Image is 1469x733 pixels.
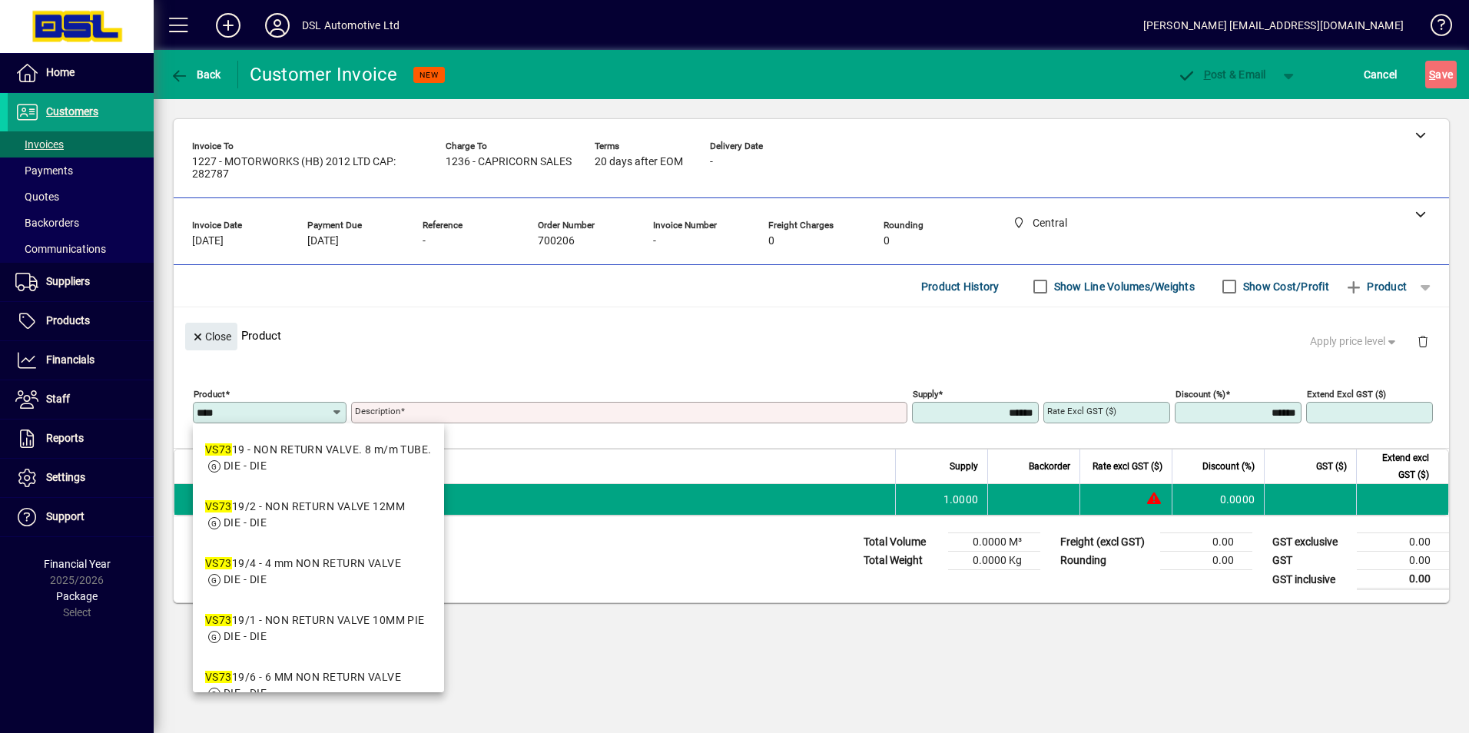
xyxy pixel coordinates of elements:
[205,442,432,458] div: 19 - NON RETURN VALVE. 8 m/m TUBE.
[1093,458,1162,475] span: Rate excl GST ($)
[1029,458,1070,475] span: Backorder
[205,669,401,685] div: 19/6 - 6 MM NON RETURN VALVE
[205,557,232,569] em: VS73
[423,235,426,247] span: -
[193,543,444,600] mat-option: VS7319/4 - 4 mm NON RETURN VALVE
[224,630,267,642] span: DIE - DIE
[46,353,95,366] span: Financials
[205,671,232,683] em: VS73
[205,500,232,512] em: VS73
[1160,533,1252,552] td: 0.00
[302,13,400,38] div: DSL Automotive Ltd
[1316,458,1347,475] span: GST ($)
[46,105,98,118] span: Customers
[56,590,98,602] span: Package
[1429,62,1453,87] span: ave
[46,393,70,405] span: Staff
[191,324,231,350] span: Close
[15,217,79,229] span: Backorders
[193,486,444,543] mat-option: VS7319/2 - NON RETURN VALVE 12MM
[8,210,154,236] a: Backorders
[44,558,111,570] span: Financial Year
[8,236,154,262] a: Communications
[1360,61,1401,88] button: Cancel
[710,156,713,168] span: -
[1265,570,1357,589] td: GST inclusive
[653,235,656,247] span: -
[15,164,73,177] span: Payments
[1404,334,1441,348] app-page-header-button: Delete
[8,54,154,92] a: Home
[204,12,253,39] button: Add
[15,191,59,203] span: Quotes
[1307,389,1386,400] mat-label: Extend excl GST ($)
[1366,449,1429,483] span: Extend excl GST ($)
[193,600,444,657] mat-option: VS7319/1 - NON RETURN VALVE 10MM PIE
[181,329,241,343] app-page-header-button: Close
[8,498,154,536] a: Support
[1310,333,1399,350] span: Apply price level
[193,430,444,486] mat-option: VS7319 - NON RETURN VALVE. 8 m/m TUBE.
[8,184,154,210] a: Quotes
[8,459,154,497] a: Settings
[1176,389,1225,400] mat-label: Discount (%)
[192,156,423,181] span: 1227 - MOTORWORKS (HB) 2012 LTD CAP: 282787
[224,687,267,699] span: DIE - DIE
[1047,406,1116,416] mat-label: Rate excl GST ($)
[224,459,267,472] span: DIE - DIE
[46,66,75,78] span: Home
[205,556,401,572] div: 19/4 - 4 mm NON RETURN VALVE
[8,131,154,158] a: Invoices
[1425,61,1457,88] button: Save
[15,138,64,151] span: Invoices
[1202,458,1255,475] span: Discount (%)
[1160,552,1252,570] td: 0.00
[595,156,683,168] span: 20 days after EOM
[1143,13,1404,38] div: [PERSON_NAME] [EMAIL_ADDRESS][DOMAIN_NAME]
[1419,3,1450,53] a: Knowledge Base
[166,61,225,88] button: Back
[46,432,84,444] span: Reports
[1265,533,1357,552] td: GST exclusive
[856,533,948,552] td: Total Volume
[1172,484,1264,515] td: 0.0000
[419,70,439,80] span: NEW
[205,612,425,629] div: 19/1 - NON RETURN VALVE 10MM PIE
[205,614,232,626] em: VS73
[1404,323,1441,360] button: Delete
[8,158,154,184] a: Payments
[1304,328,1405,356] button: Apply price level
[948,533,1040,552] td: 0.0000 M³
[253,12,302,39] button: Profile
[355,406,400,416] mat-label: Description
[185,323,237,350] button: Close
[921,274,1000,299] span: Product History
[1240,279,1329,294] label: Show Cost/Profit
[950,458,978,475] span: Supply
[913,389,938,400] mat-label: Supply
[538,235,575,247] span: 700206
[46,275,90,287] span: Suppliers
[8,263,154,301] a: Suppliers
[194,389,225,400] mat-label: Product
[8,302,154,340] a: Products
[205,499,405,515] div: 19/2 - NON RETURN VALVE 12MM
[192,235,224,247] span: [DATE]
[1053,533,1160,552] td: Freight (excl GST)
[224,573,267,585] span: DIE - DIE
[8,420,154,458] a: Reports
[8,380,154,419] a: Staff
[193,657,444,714] mat-option: VS7319/6 - 6 MM NON RETURN VALVE
[1051,279,1195,294] label: Show Line Volumes/Weights
[250,62,398,87] div: Customer Invoice
[174,307,1449,363] div: Product
[46,471,85,483] span: Settings
[205,443,232,456] em: VS73
[1169,61,1274,88] button: Post & Email
[948,552,1040,570] td: 0.0000 Kg
[446,156,572,168] span: 1236 - CAPRICORN SALES
[1053,552,1160,570] td: Rounding
[1265,552,1357,570] td: GST
[1429,68,1435,81] span: S
[1357,552,1449,570] td: 0.00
